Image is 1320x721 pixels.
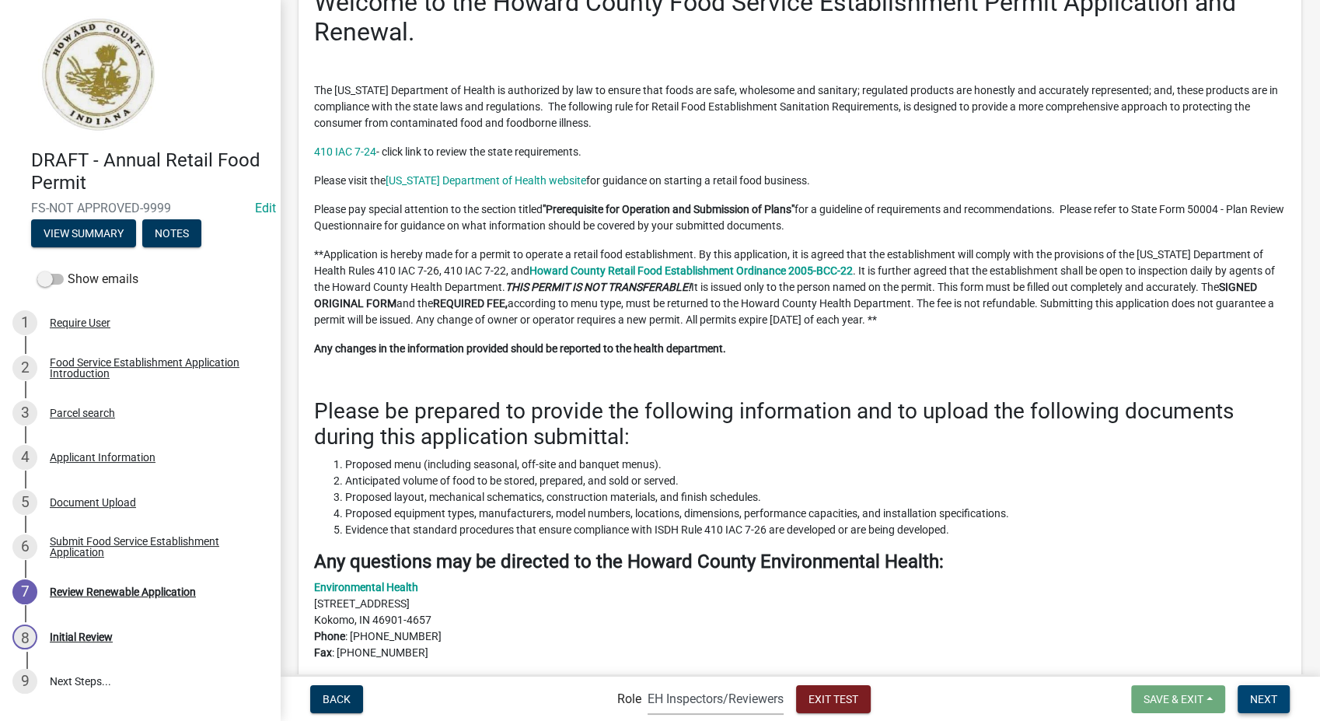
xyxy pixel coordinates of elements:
a: [US_STATE] Department of Health website [386,174,586,187]
p: [STREET_ADDRESS] Kokomo, IN 46901-4657 : [PHONE_NUMBER] : [PHONE_NUMBER] [314,579,1286,661]
strong: Any questions may be directed to the Howard County Environmental Health: [314,551,944,572]
div: Food Service Establishment Application Introduction [50,357,255,379]
a: 410 IAC 7-24 [314,145,376,158]
span: Back [323,692,351,705]
p: Please visit the for guidance on starting a retail food business. [314,173,1286,189]
div: 4 [12,445,37,470]
p: The [US_STATE] Department of Health is authorized by law to ensure that foods are safe, wholesome... [314,82,1286,131]
div: 1 [12,310,37,335]
div: 5 [12,490,37,515]
div: 2 [12,355,37,380]
strong: Phone [314,630,345,642]
button: Notes [142,219,201,247]
div: 7 [12,579,37,604]
div: 9 [12,669,37,694]
li: Anticipated volume of food to be stored, prepared, and sold or served. [345,473,1286,489]
span: Save & Exit [1144,692,1203,705]
p: Please pay special attention to the section titled for a guideline of requirements and recommenda... [314,201,1286,234]
button: Next [1238,685,1290,713]
label: Show emails [37,270,138,289]
strong: SIGNED ORIGINAL FORM [314,281,1257,310]
div: Parcel search [50,408,115,418]
div: 8 [12,625,37,649]
li: Proposed layout, mechanical schematics, construction materials, and finish schedules. [345,489,1286,506]
span: Next [1250,692,1277,705]
a: Howard County Retail Food Establishment Ordinance 2005-BCC-22 [529,264,853,277]
button: Back [310,685,363,713]
label: Role [617,693,641,705]
div: 6 [12,534,37,559]
h4: DRAFT - Annual Retail Food Permit [31,149,267,194]
button: View Summary [31,219,136,247]
p: **Application is hereby made for a permit to operate a retail food establishment. By this applica... [314,247,1286,328]
wm-modal-confirm: Edit Application Number [255,201,276,215]
h3: Please be prepared to provide the following information and to upload the following documents dur... [314,398,1286,450]
div: Initial Review [50,632,113,642]
strong: Any changes in the information provided should be reported to the health department. [314,342,726,355]
wm-modal-confirm: Notes [142,228,201,240]
div: Require User [50,317,110,328]
wm-modal-confirm: Summary [31,228,136,240]
div: Submit Food Service Establishment Application [50,536,255,558]
div: Document Upload [50,497,136,508]
li: Evidence that standard procedures that ensure compliance with ISDH Rule 410 IAC 7-26 are develope... [345,522,1286,538]
a: Environmental Health [314,581,418,593]
li: Proposed menu (including seasonal, off-site and banquet menus). [345,457,1286,473]
strong: THIS PERMIT IS NOT TRANSFERABLE! [505,281,691,293]
img: Howard County, Indiana [31,16,164,133]
button: Exit Test [796,685,871,713]
a: Edit [255,201,276,215]
span: FS-NOT APPROVED-9999 [31,201,249,215]
div: Review Renewable Application [50,586,196,597]
li: Proposed equipment types, manufacturers, model numbers, locations, dimensions, performance capaci... [345,506,1286,522]
span: Exit Test [808,692,858,705]
button: Save & Exit [1131,685,1225,713]
strong: "Prerequisite for Operation and Submission of Plans" [543,203,794,215]
strong: REQUIRED FEE, [433,297,508,310]
div: 3 [12,401,37,425]
p: - click link to review the state requirements. [314,144,1286,160]
strong: Fax [314,646,332,659]
div: Applicant Information [50,452,155,463]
